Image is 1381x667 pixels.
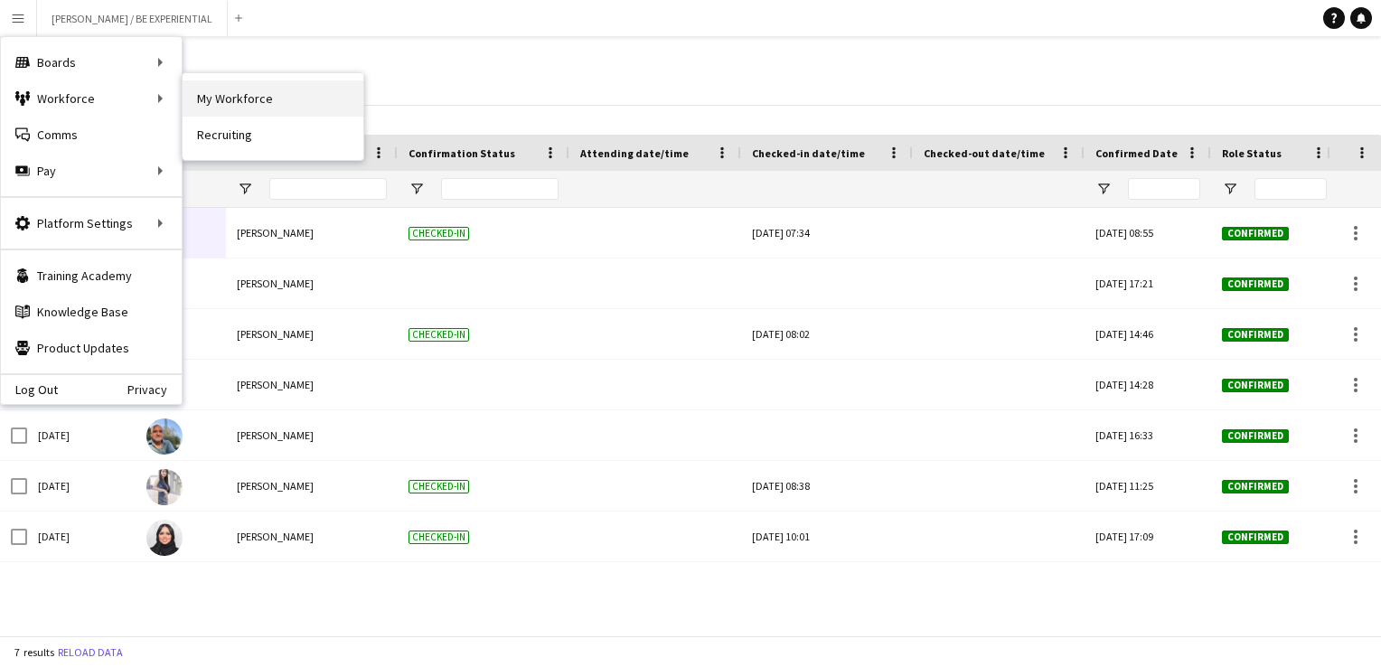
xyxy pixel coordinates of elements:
button: Open Filter Menu [1095,181,1112,197]
span: Confirmed [1222,480,1289,493]
span: Confirmed [1222,429,1289,443]
span: Checked-in [409,480,469,493]
img: Gurpreet Rayat [146,469,183,505]
span: Confirmation Status [409,146,515,160]
div: [DATE] 07:34 [752,208,902,258]
div: [DATE] 14:28 [1085,360,1211,409]
div: [DATE] 14:46 [1085,309,1211,359]
span: Confirmed [1222,227,1289,240]
div: Workforce [1,80,182,117]
div: [DATE] 17:21 [1085,258,1211,308]
a: Privacy [127,382,182,397]
span: [PERSON_NAME] [237,530,314,543]
img: Rishi Raj [146,418,183,455]
span: [PERSON_NAME] [237,428,314,442]
span: Confirmed [1222,531,1289,544]
a: My Workforce [183,80,363,117]
span: Checked-in date/time [752,146,865,160]
a: Knowledge Base [1,294,182,330]
span: Attending date/time [580,146,689,160]
div: [DATE] [27,410,136,460]
span: [PERSON_NAME] [237,479,314,493]
img: Ekram Balgosoon [146,520,183,556]
div: Pay [1,153,182,189]
span: Confirmed [1222,328,1289,342]
div: [DATE] 17:09 [1085,512,1211,561]
a: Training Academy [1,258,182,294]
input: Name Filter Input [269,178,387,200]
span: Checked-in [409,531,469,544]
a: Product Updates [1,330,182,366]
span: Checked-out date/time [924,146,1045,160]
button: Reload data [54,643,127,662]
button: Open Filter Menu [409,181,425,197]
span: [PERSON_NAME] [237,226,314,240]
div: Boards [1,44,182,80]
a: Log Out [1,382,58,397]
span: [PERSON_NAME] [237,277,314,290]
div: [DATE] 10:01 [752,512,902,561]
span: Confirmed [1222,277,1289,291]
input: Confirmation Status Filter Input [441,178,559,200]
div: [DATE] 08:55 [1085,208,1211,258]
span: [PERSON_NAME] [237,378,314,391]
div: [DATE] 16:33 [1085,410,1211,460]
span: Checked-in [409,227,469,240]
div: [DATE] [27,461,136,511]
div: [DATE] [27,512,136,561]
input: Confirmed Date Filter Input [1128,178,1200,200]
button: [PERSON_NAME] / BE EXPERIENTIAL [37,1,228,36]
button: Open Filter Menu [1222,181,1238,197]
div: Platform Settings [1,205,182,241]
button: Open Filter Menu [237,181,253,197]
span: [PERSON_NAME] [237,327,314,341]
div: [DATE] 08:02 [752,309,902,359]
a: Comms [1,117,182,153]
span: Role Status [1222,146,1282,160]
a: Recruiting [183,117,363,153]
span: Confirmed Date [1095,146,1178,160]
input: Role Status Filter Input [1254,178,1327,200]
div: [DATE] 11:25 [1085,461,1211,511]
span: Checked-in [409,328,469,342]
div: [DATE] 08:38 [752,461,902,511]
span: Confirmed [1222,379,1289,392]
